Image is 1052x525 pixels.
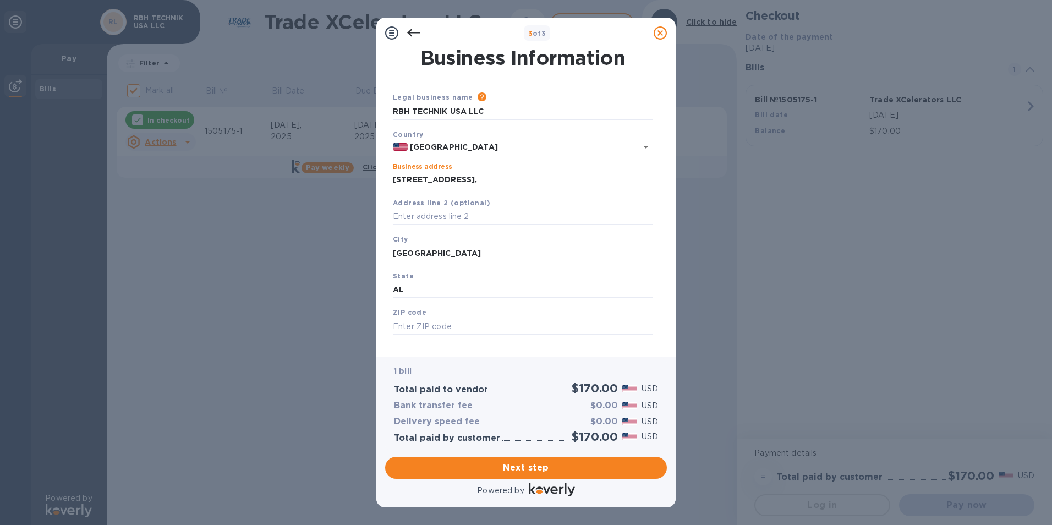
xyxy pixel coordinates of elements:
[394,461,658,474] span: Next step
[393,209,653,225] input: Enter address line 2
[393,130,424,139] b: Country
[572,381,618,395] h2: $170.00
[622,385,637,392] img: USD
[393,282,653,298] input: Enter state
[529,483,575,496] img: Logo
[393,235,408,243] b: City
[477,485,524,496] p: Powered by
[393,93,473,101] b: Legal business name
[394,417,480,427] h3: Delivery speed fee
[642,431,658,442] p: USD
[622,418,637,425] img: USD
[590,417,618,427] h3: $0.00
[622,402,637,409] img: USD
[393,308,426,316] b: ZIP code
[385,457,667,479] button: Next step
[394,367,412,375] b: 1 bill
[393,164,452,171] label: Business address
[394,433,500,444] h3: Total paid by customer
[528,29,533,37] span: 3
[393,172,653,188] input: Enter address
[642,383,658,395] p: USD
[572,430,618,444] h2: $170.00
[391,46,655,69] h1: Business Information
[642,400,658,412] p: USD
[638,139,654,155] button: Open
[393,272,414,280] b: State
[393,199,490,207] b: Address line 2 (optional)
[393,143,408,151] img: US
[393,103,653,120] input: Enter legal business name
[408,140,622,154] input: Select country
[590,401,618,411] h3: $0.00
[642,416,658,428] p: USD
[393,318,653,335] input: Enter ZIP code
[394,385,488,395] h3: Total paid to vendor
[393,245,653,261] input: Enter city
[622,433,637,440] img: USD
[528,29,546,37] b: of 3
[394,401,473,411] h3: Bank transfer fee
